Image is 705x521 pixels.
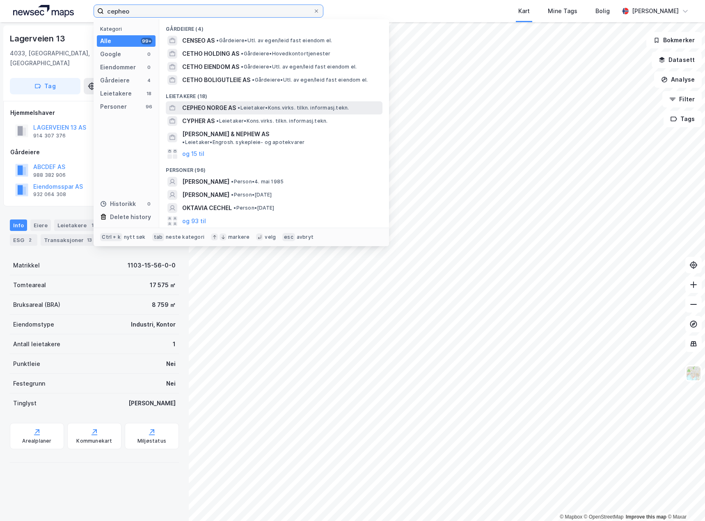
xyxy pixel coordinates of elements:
[231,178,233,185] span: •
[137,438,166,444] div: Miljøstatus
[182,216,206,226] button: og 93 til
[595,6,610,16] div: Bolig
[182,149,204,159] button: og 15 til
[128,398,176,408] div: [PERSON_NAME]
[159,19,389,34] div: Gårdeiere (4)
[662,91,702,107] button: Filter
[518,6,530,16] div: Kart
[233,205,236,211] span: •
[231,192,272,198] span: Person • [DATE]
[241,64,357,70] span: Gårdeiere • Utl. av egen/leid fast eiendom el.
[100,233,122,241] div: Ctrl + k
[228,234,249,240] div: markere
[13,320,54,329] div: Eiendomstype
[297,234,314,240] div: avbryt
[13,379,45,388] div: Festegrunn
[146,51,152,57] div: 0
[33,133,66,139] div: 914 307 376
[182,36,215,46] span: CENSEO AS
[664,111,702,127] button: Tags
[654,71,702,88] button: Analyse
[146,90,152,97] div: 18
[100,89,132,98] div: Leietakere
[13,260,40,270] div: Matrikkel
[159,160,389,175] div: Personer (96)
[216,118,327,124] span: Leietaker • Kons.virks. tilkn. informasj.tekn.
[100,102,127,112] div: Personer
[166,234,204,240] div: neste kategori
[584,514,624,520] a: OpenStreetMap
[104,5,313,17] input: Søk på adresse, matrikkel, gårdeiere, leietakere eller personer
[686,366,701,381] img: Z
[100,49,121,59] div: Google
[10,219,27,231] div: Info
[182,62,239,72] span: CETHO EIENDOM AS
[166,379,176,388] div: Nei
[10,78,80,94] button: Tag
[182,177,229,187] span: [PERSON_NAME]
[216,118,219,124] span: •
[282,233,295,241] div: esc
[100,75,130,85] div: Gårdeiere
[216,37,219,43] span: •
[100,199,136,209] div: Historikk
[146,201,152,207] div: 0
[182,203,232,213] span: OKTAVIA CECHEL
[22,438,51,444] div: Arealplaner
[100,36,111,46] div: Alle
[238,105,349,111] span: Leietaker • Kons.virks. tilkn. informasj.tekn.
[76,438,112,444] div: Kommunekart
[560,514,582,520] a: Mapbox
[652,52,702,68] button: Datasett
[173,339,176,349] div: 1
[10,147,179,157] div: Gårdeiere
[252,77,254,83] span: •
[152,233,165,241] div: tab
[231,178,284,185] span: Person • 4. mai 1985
[664,482,705,521] div: Kontrollprogram for chat
[13,398,37,408] div: Tinglyst
[182,116,215,126] span: CYPHER AS
[182,139,185,145] span: •
[252,77,368,83] span: Gårdeiere • Utl. av egen/leid fast eiendom el.
[150,280,176,290] div: 17 575 ㎡
[54,219,100,231] div: Leietakere
[146,103,152,110] div: 96
[233,205,274,211] span: Person • [DATE]
[100,26,156,32] div: Kategori
[128,260,176,270] div: 1103-15-56-0-0
[238,105,240,111] span: •
[110,212,151,222] div: Delete history
[182,190,229,200] span: [PERSON_NAME]
[626,514,666,520] a: Improve this map
[548,6,577,16] div: Mine Tags
[10,234,37,246] div: ESG
[141,38,152,44] div: 99+
[13,339,60,349] div: Antall leietakere
[13,5,74,17] img: logo.a4113a55bc3d86da70a041830d287a7e.svg
[131,320,176,329] div: Industri, Kontor
[265,234,276,240] div: velg
[33,191,66,198] div: 932 064 308
[33,172,66,178] div: 988 382 906
[182,75,250,85] span: CETHO BOLIGUTLEIE AS
[13,359,40,369] div: Punktleie
[241,50,243,57] span: •
[41,234,97,246] div: Transaksjoner
[664,482,705,521] iframe: Chat Widget
[146,77,152,84] div: 4
[152,300,176,310] div: 8 759 ㎡
[241,64,243,70] span: •
[13,280,46,290] div: Tomteareal
[182,129,269,139] span: [PERSON_NAME] & NEPHEW AS
[10,32,66,45] div: Lagerveien 13
[13,300,60,310] div: Bruksareal (BRA)
[216,37,332,44] span: Gårdeiere • Utl. av egen/leid fast eiendom el.
[646,32,702,48] button: Bokmerker
[124,234,146,240] div: nytt søk
[182,49,239,59] span: CETHO HOLDING AS
[146,64,152,71] div: 0
[30,219,51,231] div: Eiere
[100,62,136,72] div: Eiendommer
[10,48,117,68] div: 4033, [GEOGRAPHIC_DATA], [GEOGRAPHIC_DATA]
